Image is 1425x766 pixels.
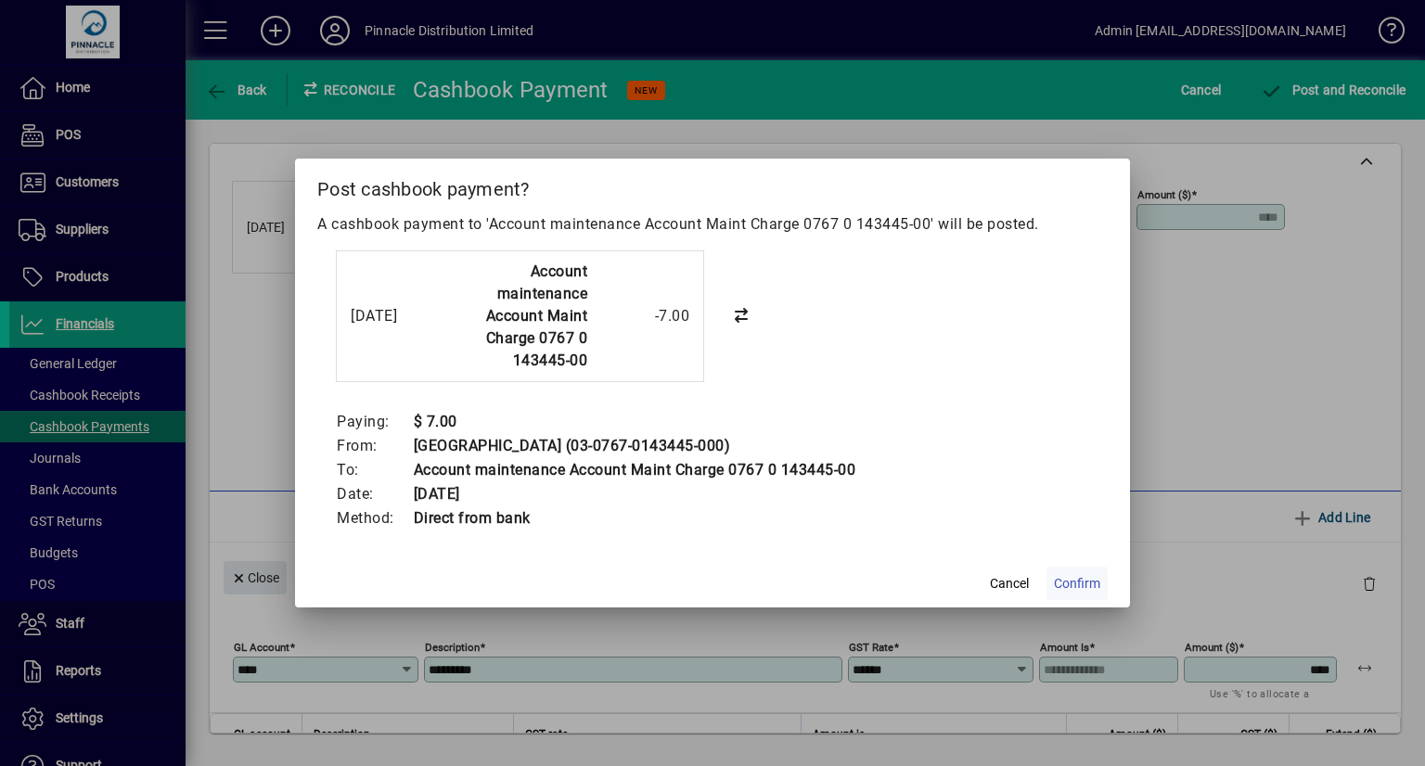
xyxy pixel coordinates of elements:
td: [GEOGRAPHIC_DATA] (03-0767-0143445-000) [413,434,856,458]
td: From: [336,434,413,458]
td: To: [336,458,413,482]
div: [DATE] [351,305,425,327]
td: Paying: [336,410,413,434]
button: Confirm [1046,567,1108,600]
span: Cancel [990,574,1029,594]
td: $ 7.00 [413,410,856,434]
button: Cancel [980,567,1039,600]
td: Method: [336,506,413,530]
td: [DATE] [413,482,856,506]
strong: Account maintenance Account Maint Charge 0767 0 143445-00 [486,262,588,369]
div: -7.00 [597,305,689,327]
span: Confirm [1054,574,1100,594]
td: Direct from bank [413,506,856,530]
td: Date: [336,482,413,506]
h2: Post cashbook payment? [295,159,1130,212]
p: A cashbook payment to 'Account maintenance Account Maint Charge 0767 0 143445-00' will be posted. [317,213,1108,236]
td: Account maintenance Account Maint Charge 0767 0 143445-00 [413,458,856,482]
